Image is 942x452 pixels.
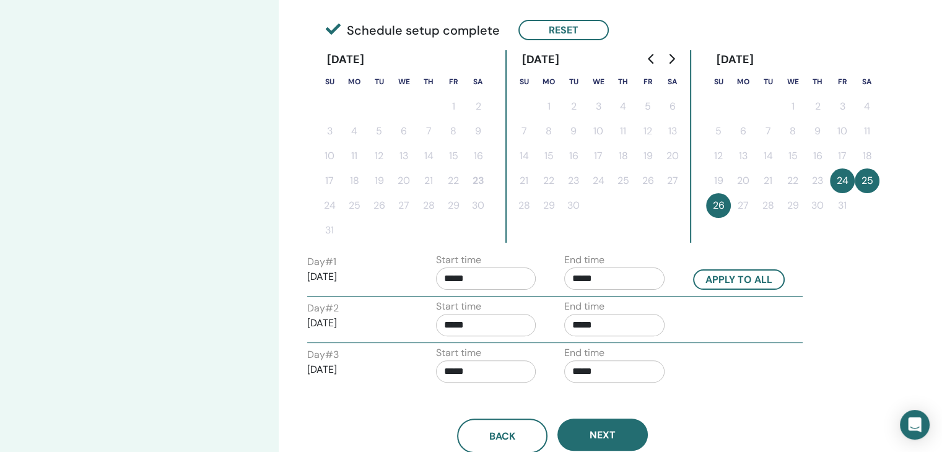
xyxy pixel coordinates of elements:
th: Saturday [660,69,685,94]
th: Tuesday [756,69,780,94]
button: 31 [830,193,855,218]
button: 7 [416,119,441,144]
button: 5 [635,94,660,119]
button: 25 [855,168,879,193]
button: 4 [611,94,635,119]
button: 3 [317,119,342,144]
button: 16 [805,144,830,168]
button: 9 [466,119,491,144]
label: End time [564,346,604,360]
button: Go to next month [661,46,681,71]
button: 11 [855,119,879,144]
button: 13 [660,119,685,144]
button: 21 [512,168,536,193]
th: Tuesday [367,69,391,94]
button: 15 [536,144,561,168]
button: 30 [561,193,586,218]
button: 18 [855,144,879,168]
th: Wednesday [780,69,805,94]
button: 1 [780,94,805,119]
button: 19 [367,168,391,193]
label: Day # 1 [307,254,336,269]
button: 19 [635,144,660,168]
button: 23 [466,168,491,193]
th: Sunday [317,69,342,94]
button: 28 [512,193,536,218]
button: 30 [466,193,491,218]
button: 19 [706,168,731,193]
button: 27 [391,193,416,218]
button: 1 [441,94,466,119]
button: 29 [536,193,561,218]
button: 25 [342,193,367,218]
th: Thursday [416,69,441,94]
button: Next [557,419,648,451]
button: Go to previous month [642,46,661,71]
th: Friday [830,69,855,94]
button: 12 [367,144,391,168]
th: Tuesday [561,69,586,94]
button: 26 [635,168,660,193]
button: 22 [780,168,805,193]
button: 22 [536,168,561,193]
button: 5 [706,119,731,144]
button: 3 [586,94,611,119]
button: 10 [830,119,855,144]
button: 20 [731,168,756,193]
button: 10 [586,119,611,144]
button: 12 [635,119,660,144]
div: [DATE] [512,50,569,69]
button: 2 [466,94,491,119]
div: [DATE] [706,50,764,69]
button: 1 [536,94,561,119]
label: Day # 3 [307,347,339,362]
span: Next [590,428,616,441]
p: [DATE] [307,316,408,331]
button: 6 [660,94,685,119]
th: Friday [441,69,466,94]
button: 18 [342,168,367,193]
button: 5 [367,119,391,144]
button: 2 [561,94,586,119]
button: 29 [441,193,466,218]
button: 24 [586,168,611,193]
button: 17 [586,144,611,168]
button: Apply to all [693,269,785,290]
span: Back [489,430,515,443]
button: 29 [780,193,805,218]
button: 26 [367,193,391,218]
button: 28 [416,193,441,218]
button: 17 [830,144,855,168]
button: 7 [756,119,780,144]
button: 28 [756,193,780,218]
button: 13 [391,144,416,168]
button: 30 [805,193,830,218]
th: Sunday [512,69,536,94]
button: 6 [731,119,756,144]
th: Monday [731,69,756,94]
button: 31 [317,218,342,243]
button: 12 [706,144,731,168]
button: 14 [512,144,536,168]
button: 20 [391,168,416,193]
button: 24 [830,168,855,193]
label: Start time [436,299,481,314]
label: End time [564,253,604,267]
button: 23 [561,168,586,193]
button: 16 [561,144,586,168]
button: 27 [731,193,756,218]
button: 7 [512,119,536,144]
button: 15 [441,144,466,168]
th: Monday [342,69,367,94]
button: 4 [342,119,367,144]
th: Thursday [611,69,635,94]
button: 4 [855,94,879,119]
button: 17 [317,168,342,193]
button: 21 [416,168,441,193]
label: Start time [436,253,481,267]
button: 24 [317,193,342,218]
th: Saturday [855,69,879,94]
button: 14 [416,144,441,168]
label: Day # 2 [307,301,339,316]
th: Monday [536,69,561,94]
